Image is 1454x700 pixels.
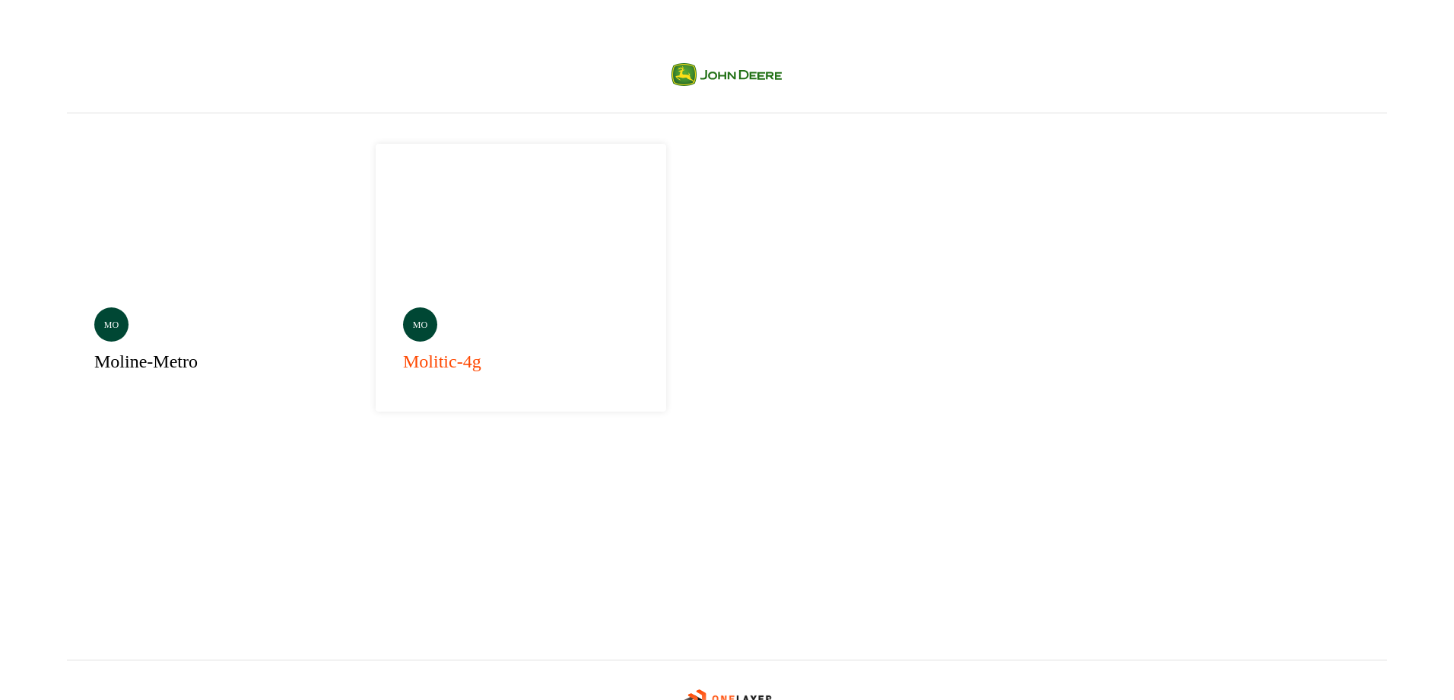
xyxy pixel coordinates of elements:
[104,318,119,332] p: mo
[94,348,198,375] h3: moline-metro
[67,144,357,412] a: Selectedmomoline-metro
[376,144,666,412] a: momolitic-4g
[283,166,316,181] p: Selected
[413,318,427,332] p: mo
[403,348,481,375] h3: molitic-4g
